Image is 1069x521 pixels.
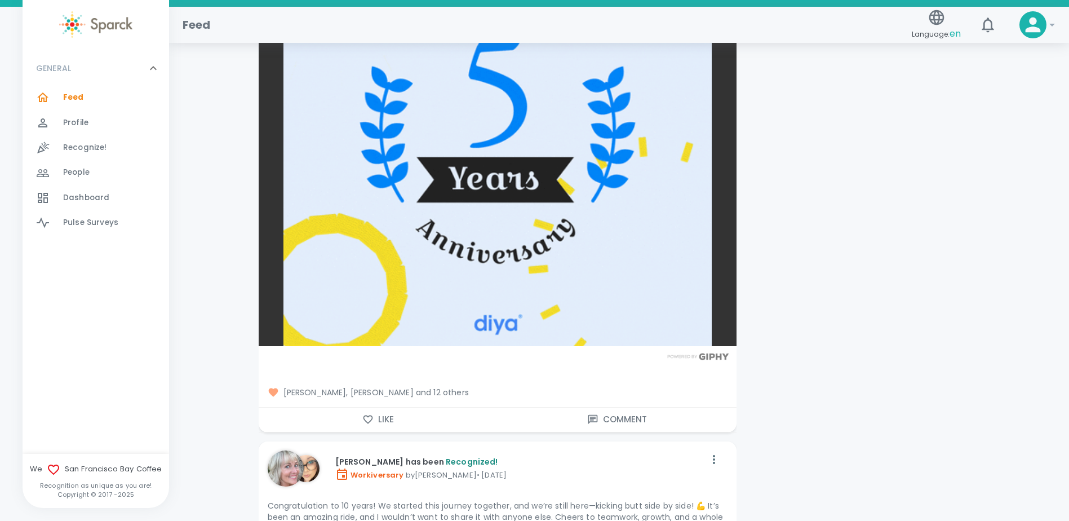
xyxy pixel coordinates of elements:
[36,63,71,74] p: GENERAL
[950,27,961,40] span: en
[23,51,169,85] div: GENERAL
[23,111,169,135] a: Profile
[335,456,705,467] p: [PERSON_NAME] has been
[23,186,169,210] a: Dashboard
[23,11,169,38] a: Sparck logo
[23,463,169,476] span: We San Francisco Bay Coffee
[23,85,169,110] a: Feed
[63,142,107,153] span: Recognize!
[498,408,737,431] button: Comment
[59,11,132,38] img: Sparck logo
[63,192,109,204] span: Dashboard
[23,490,169,499] p: Copyright © 2017 - 2025
[268,387,728,398] span: [PERSON_NAME], [PERSON_NAME] and 12 others
[23,85,169,240] div: GENERAL
[335,470,404,480] span: Workiversary
[63,92,84,103] span: Feed
[23,160,169,185] a: People
[912,27,961,42] span: Language:
[907,5,965,45] button: Language:en
[268,451,304,487] img: Picture of Linda Chock
[63,167,90,178] span: People
[63,217,118,228] span: Pulse Surveys
[259,408,498,431] button: Like
[335,467,705,481] p: by [PERSON_NAME] • [DATE]
[63,117,88,129] span: Profile
[23,481,169,490] p: Recognition as unique as you are!
[446,456,498,467] span: Recognized!
[292,455,320,482] img: Picture of Favi Ruiz
[23,135,169,160] a: Recognize!
[664,353,732,360] img: Powered by GIPHY
[23,210,169,235] a: Pulse Surveys
[183,16,211,34] h1: Feed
